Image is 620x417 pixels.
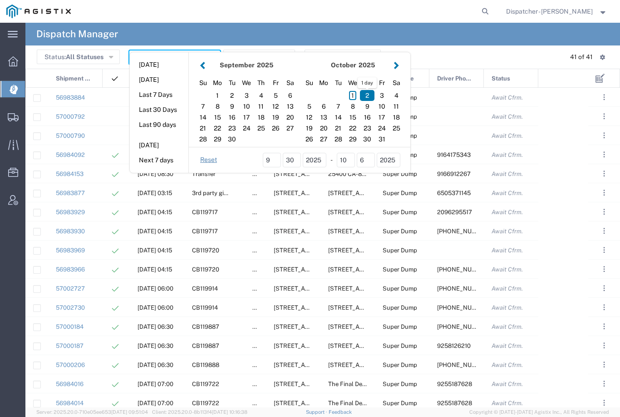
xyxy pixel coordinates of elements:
span: Super Dump [383,362,417,368]
span: . . . [603,378,605,389]
button: ... [598,186,610,199]
div: 18 [389,112,403,123]
div: 7 [331,101,345,112]
span: 23626 Foresthill Rd, Foresthill, California, United States [328,342,418,349]
div: 1 [210,90,225,101]
button: ... [598,301,610,314]
span: Await Cfrm. [492,323,523,330]
div: 23 [360,123,374,134]
div: 27 [283,123,297,134]
span: . . . [603,226,605,236]
span: 2025 [359,61,375,69]
div: 22 [345,123,360,134]
span: false [252,362,266,368]
span: 10/02/2025, 06:00 [138,285,173,292]
button: ... [598,320,610,333]
input: dd [283,153,301,167]
button: ... [598,148,610,161]
span: 916-604-1955 [437,285,491,292]
span: Super Dump [383,285,417,292]
span: Await Cfrm. [492,285,523,292]
span: 6501 Florin Perkins Rd, Sacramento, California, United States [274,247,413,254]
span: 2601 Hwy 49, Cool, California, 95614, United States [274,362,364,368]
div: 14 [196,112,210,123]
button: [DATE] [130,138,188,152]
span: Await Cfrm. [492,304,523,311]
button: ... [598,167,610,180]
span: . . . [603,245,605,256]
div: 13 [316,112,331,123]
button: ... [598,91,610,104]
span: 10/02/2025, 06:30 [138,323,173,330]
span: false [252,400,266,407]
span: Await Cfrm. [492,266,523,273]
div: Saturday [389,76,403,90]
span: 10/02/2025, 07:00 [138,381,173,387]
button: Next 7 days [130,153,188,167]
span: 23626 Foresthill Rd, Foresthill, California, United States [328,285,418,292]
span: CB119720 [192,266,219,273]
span: . . . [603,283,605,294]
span: 10/02/2025, 03:15 [138,190,172,196]
span: Super Dump [383,381,417,387]
div: 24 [239,123,254,134]
a: 57002730 [56,304,85,311]
span: Transfer [192,171,216,177]
span: Await Cfrm. [492,190,523,196]
div: 10 [239,101,254,112]
button: [DATE] [130,58,188,72]
button: ... [598,206,610,218]
span: CB119720 [192,247,219,254]
div: Sunday [196,76,210,90]
div: Monday [210,76,225,90]
button: ... [598,225,610,237]
span: 10/02/2025, 06:30 [138,342,173,349]
div: 4 [389,90,403,101]
input: mm [263,153,281,167]
button: Advanced Search [305,50,381,64]
a: 56983884 [56,94,85,101]
span: . . . [603,340,605,351]
div: 3 [239,90,254,101]
div: Wednesday [239,76,254,90]
span: . . . [603,111,605,122]
span: . . . [603,92,605,103]
a: 57000206 [56,362,85,368]
div: 20 [283,112,297,123]
span: false [252,171,266,177]
span: . . . [603,264,605,275]
div: 2 [360,90,374,101]
span: 916-207-5484 [437,228,491,235]
div: 41 of 41 [570,52,593,62]
span: 11501 Florin Rd, Sacramento, California, 95830, United States [274,304,413,311]
span: CB119717 [192,228,218,235]
span: CB119722 [192,400,219,407]
span: 9164175343 [437,151,471,158]
span: false [252,247,266,254]
div: 21 [331,123,345,134]
span: Await Cfrm. [492,132,523,139]
span: - [330,155,333,165]
span: 6501 Florin Perkins Rd, Sacramento, California, United States [274,190,413,196]
div: 19 [268,112,283,123]
span: Await Cfrm. [492,342,523,349]
a: Feedback [329,409,352,415]
button: ... [598,110,610,123]
strong: September [220,61,255,69]
input: dd [357,153,375,167]
span: Driver Phone No. [437,69,474,88]
span: Server: 2025.20.0-710e05ee653 [36,409,148,415]
span: 10936 Iron Mountain Rd, Redding, California, United States [328,209,418,216]
button: ... [598,129,610,142]
a: 56983877 [56,190,85,196]
div: 19 [302,123,316,134]
div: 17 [374,112,389,123]
span: . . . [603,168,605,179]
div: Saturday [283,76,297,90]
div: 6 [316,101,331,112]
span: 11501 Florin Rd, Sacramento, California, 95830, United States [274,285,413,292]
span: CB119717 [192,209,218,216]
div: 5 [302,101,316,112]
button: Status:All Statuses [37,50,120,64]
button: Last 7 Days [130,88,188,102]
